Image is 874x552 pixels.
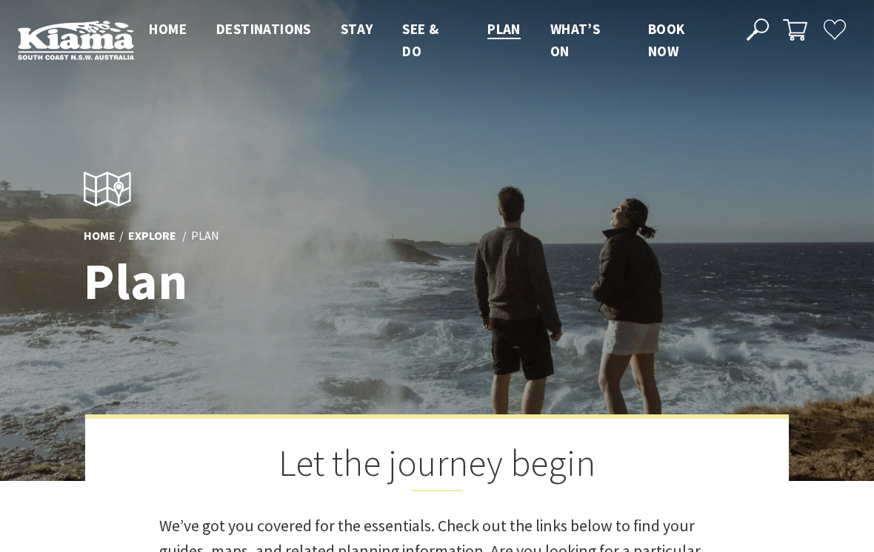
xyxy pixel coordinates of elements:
a: Explore [128,228,176,244]
span: What’s On [550,20,600,60]
span: Stay [341,20,373,38]
span: Plan [487,20,521,38]
li: Plan [191,226,219,245]
span: See & Do [402,20,438,60]
a: Home [84,228,116,244]
h1: Plan [84,254,502,310]
span: Destinations [216,20,311,38]
span: Book now [648,20,685,60]
span: Home [149,20,187,38]
img: Kiama Logo [18,20,134,60]
nav: Main Menu [134,18,729,63]
h2: Let the journey begin [159,441,715,491]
